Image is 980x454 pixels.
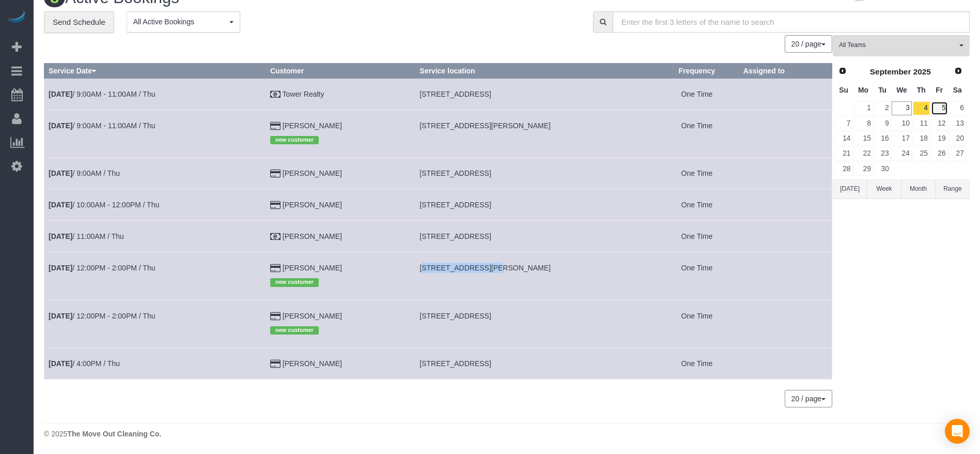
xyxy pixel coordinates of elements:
[936,86,943,94] span: Friday
[266,300,415,347] td: Customer
[655,300,739,347] td: Frequency
[655,189,739,221] td: Frequency
[283,169,342,177] a: [PERSON_NAME]
[49,169,72,177] b: [DATE]
[6,10,27,25] img: Automaid Logo
[613,11,970,33] input: Enter the first 3 letters of the name to search
[49,232,124,240] a: [DATE]/ 11:00AM / Thu
[283,232,342,240] a: [PERSON_NAME]
[419,201,491,209] span: [STREET_ADDRESS]
[270,360,281,368] i: Credit Card Payment
[655,252,739,300] td: Frequency
[655,158,739,189] td: Frequency
[266,63,415,78] th: Customer
[874,101,891,115] a: 2
[931,131,948,145] a: 19
[270,123,281,130] i: Credit Card Payment
[49,122,155,130] a: [DATE]/ 9:00AM - 11:00AM / Thu
[67,430,161,438] strong: The Move Out Cleaning Co.
[655,78,739,110] td: Frequency
[133,17,227,27] span: All Active Bookings
[835,162,852,176] a: 28
[913,147,930,161] a: 25
[266,347,415,379] td: Customer
[49,201,159,209] a: [DATE]/ 10:00AM - 12:00PM / Thu
[266,221,415,252] td: Customer
[415,110,655,157] td: Service location
[266,158,415,189] td: Customer
[874,131,891,145] a: 16
[931,116,948,130] a: 12
[283,264,342,272] a: [PERSON_NAME]
[917,86,926,94] span: Thursday
[419,232,491,240] span: [STREET_ADDRESS]
[951,64,966,79] a: Next
[419,169,491,177] span: [STREET_ADDRESS]
[49,359,72,368] b: [DATE]
[415,158,655,189] td: Service location
[874,116,891,130] a: 9
[878,86,886,94] span: Tuesday
[283,90,324,98] a: Tower Realty
[874,147,891,161] a: 23
[49,312,155,320] a: [DATE]/ 12:00PM - 2:00PM / Thu
[833,35,970,51] ol: All Teams
[949,131,966,145] a: 20
[270,313,281,320] i: Credit Card Payment
[870,67,911,76] span: September
[415,78,655,110] td: Service location
[49,264,72,272] b: [DATE]
[266,252,415,300] td: Customer
[913,131,930,145] a: 18
[853,131,873,145] a: 15
[835,131,852,145] a: 14
[419,264,551,272] span: [STREET_ADDRESS][PERSON_NAME]
[739,63,832,78] th: Assigned to
[283,312,342,320] a: [PERSON_NAME]
[44,347,266,379] td: Schedule date
[49,359,120,368] a: [DATE]/ 4:00PM / Thu
[785,35,832,53] button: 20 / page
[44,110,266,157] td: Schedule date
[419,312,491,320] span: [STREET_ADDRESS]
[853,116,873,130] a: 8
[270,233,281,240] i: Check Payment
[931,101,948,115] a: 5
[419,359,491,368] span: [STREET_ADDRESS]
[283,201,342,209] a: [PERSON_NAME]
[739,110,832,157] td: Assigned to
[283,359,342,368] a: [PERSON_NAME]
[739,252,832,300] td: Assigned to
[949,116,966,130] a: 13
[270,136,319,144] span: new customer
[419,90,491,98] span: [STREET_ADDRESS]
[853,162,873,176] a: 29
[44,63,266,78] th: Service Date
[270,91,281,98] i: Check Payment
[874,162,891,176] a: 30
[853,101,873,115] a: 1
[270,326,319,335] span: new customer
[739,347,832,379] td: Assigned to
[49,90,72,98] b: [DATE]
[949,147,966,161] a: 27
[892,101,911,115] a: 3
[785,390,832,407] button: 20 / page
[49,232,72,240] b: [DATE]
[858,86,868,94] span: Monday
[835,116,852,130] a: 7
[867,179,901,199] button: Week
[913,101,930,115] a: 4
[415,189,655,221] td: Service location
[415,63,655,78] th: Service location
[892,147,911,161] a: 24
[266,189,415,221] td: Customer
[44,429,970,439] div: © 2025
[913,116,930,130] a: 11
[655,110,739,157] td: Frequency
[739,189,832,221] td: Assigned to
[270,278,319,286] span: new customer
[415,300,655,347] td: Service location
[838,67,847,75] span: Prev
